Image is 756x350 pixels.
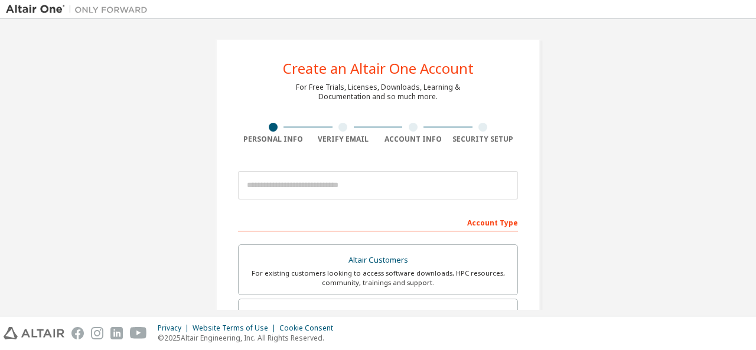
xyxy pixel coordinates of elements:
img: instagram.svg [91,327,103,339]
div: Personal Info [238,135,308,144]
div: Security Setup [448,135,519,144]
img: Altair One [6,4,154,15]
img: linkedin.svg [110,327,123,339]
div: Account Type [238,212,518,231]
div: For existing customers looking to access software downloads, HPC resources, community, trainings ... [246,269,510,287]
div: Students [246,306,510,323]
div: For Free Trials, Licenses, Downloads, Learning & Documentation and so much more. [296,83,460,102]
div: Verify Email [308,135,379,144]
div: Account Info [378,135,448,144]
div: Privacy [158,323,193,333]
img: altair_logo.svg [4,327,64,339]
img: youtube.svg [130,327,147,339]
div: Create an Altair One Account [283,61,474,76]
div: Altair Customers [246,252,510,269]
img: facebook.svg [71,327,84,339]
div: Website Terms of Use [193,323,279,333]
div: Cookie Consent [279,323,340,333]
p: © 2025 Altair Engineering, Inc. All Rights Reserved. [158,333,340,343]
